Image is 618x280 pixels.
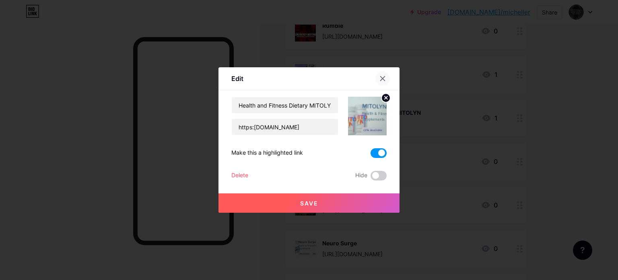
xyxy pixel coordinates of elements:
[355,171,367,180] span: Hide
[232,97,338,113] input: Title
[218,193,400,213] button: Save
[231,148,303,158] div: Make this a highlighted link
[232,119,338,135] input: URL
[300,200,318,207] span: Save
[348,97,387,135] img: link_thumbnail
[231,74,243,83] div: Edit
[231,171,248,180] div: Delete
